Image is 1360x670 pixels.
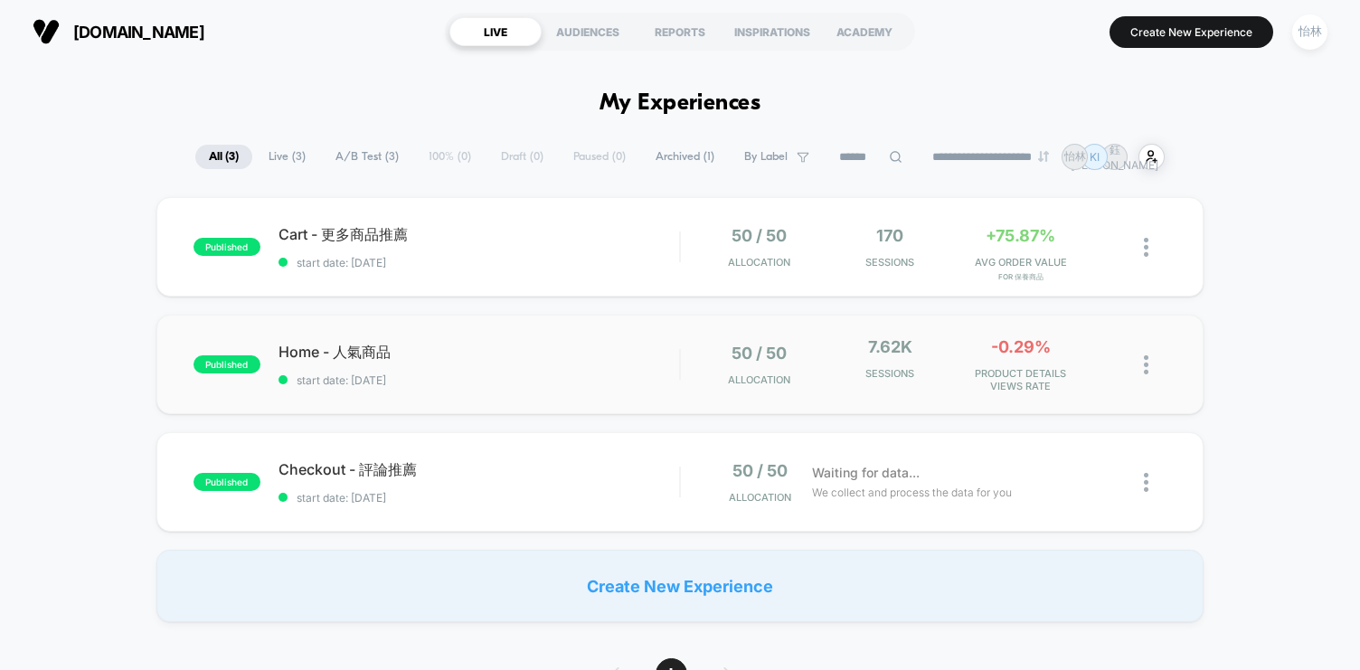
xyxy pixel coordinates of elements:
[600,90,761,117] h1: My Experiences
[1144,238,1148,257] img: close
[194,238,260,256] span: published
[732,461,788,480] span: 50 / 50
[542,17,634,46] div: AUDIENCES
[959,256,1081,269] span: AVG ORDER VALUE
[829,367,950,380] span: Sessions
[279,256,679,269] span: start date: [DATE]
[732,226,787,245] span: 50 / 50
[195,145,252,169] span: All ( 3 )
[868,337,912,356] span: 7.62k
[1110,16,1273,48] button: Create New Experience
[1064,149,1086,165] p: 怡林
[1071,143,1158,172] p: 鈺[PERSON_NAME]
[1144,355,1148,374] img: close
[744,150,788,164] span: By Label
[279,343,679,363] span: Home - 人氣商品
[27,17,210,46] button: [DOMAIN_NAME]
[812,463,920,483] span: Waiting for data...
[818,17,911,46] div: ACADEMY
[449,17,542,46] div: LIVE
[876,226,903,245] span: 170
[729,491,791,504] span: Allocation
[194,473,260,491] span: published
[1038,151,1049,162] img: end
[73,23,204,42] span: [DOMAIN_NAME]
[279,373,679,387] span: start date: [DATE]
[279,491,679,505] span: start date: [DATE]
[959,272,1081,282] span: for 保養商品
[322,145,412,169] span: A/B Test ( 3 )
[642,145,728,169] span: Archived ( 1 )
[1292,14,1327,50] div: 怡林
[986,226,1055,245] span: +75.87%
[279,460,679,480] span: Checkout - 評論推薦
[1090,150,1100,164] p: KI
[728,373,790,386] span: Allocation
[156,550,1204,622] div: Create New Experience
[728,256,790,269] span: Allocation
[279,225,679,245] span: Cart - 更多商品推薦
[255,145,319,169] span: Live ( 3 )
[829,256,950,269] span: Sessions
[33,18,60,45] img: Visually logo
[732,344,787,363] span: 50 / 50
[991,337,1051,356] span: -0.29%
[959,367,1081,392] span: PRODUCT DETAILS VIEWS RATE
[1287,14,1333,51] button: 怡林
[194,355,260,373] span: published
[634,17,726,46] div: REPORTS
[726,17,818,46] div: INSPIRATIONS
[1144,473,1148,492] img: close
[812,484,1012,501] span: We collect and process the data for you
